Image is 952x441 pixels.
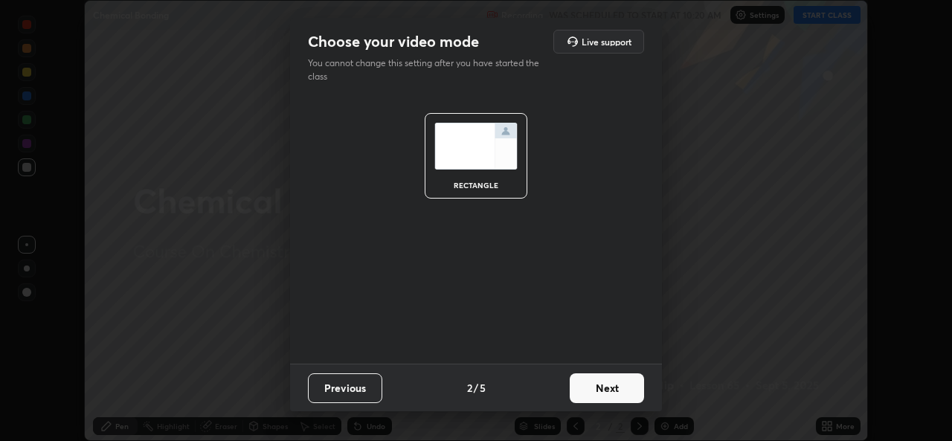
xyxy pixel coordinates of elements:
[467,380,472,396] h4: 2
[480,380,486,396] h4: 5
[308,57,549,83] p: You cannot change this setting after you have started the class
[308,32,479,51] h2: Choose your video mode
[434,123,518,170] img: normalScreenIcon.ae25ed63.svg
[570,373,644,403] button: Next
[446,181,506,189] div: rectangle
[582,37,631,46] h5: Live support
[308,373,382,403] button: Previous
[474,380,478,396] h4: /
